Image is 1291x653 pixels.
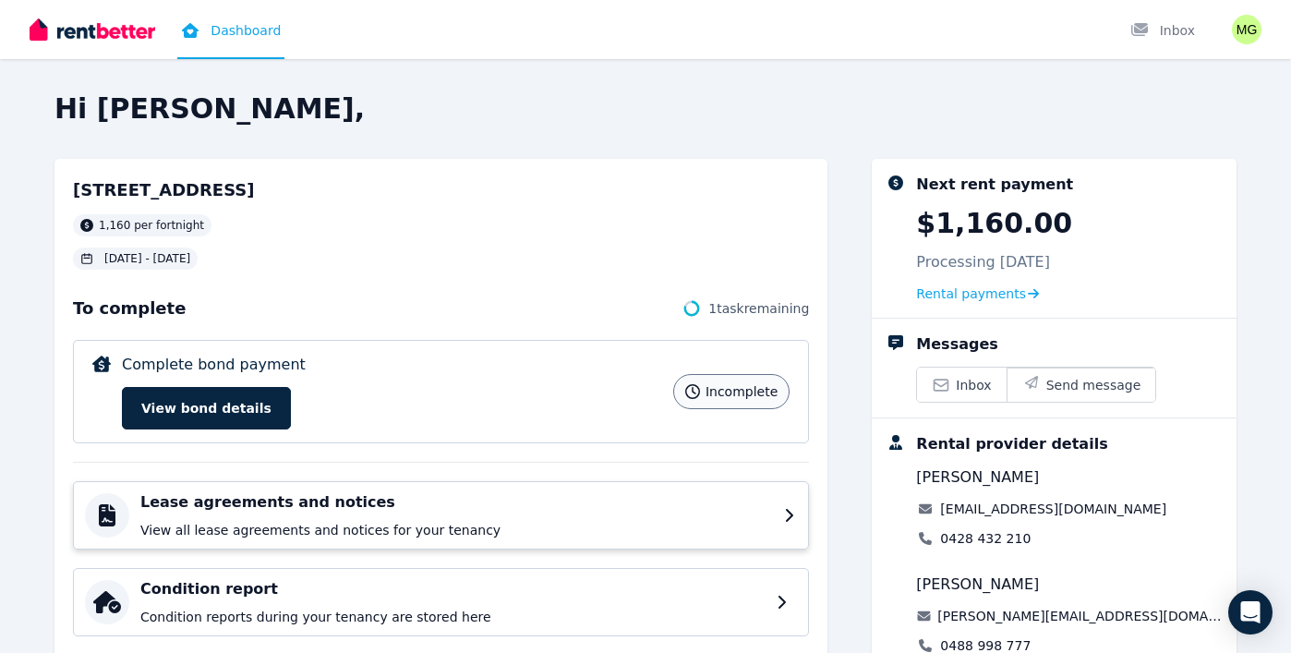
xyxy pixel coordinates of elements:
div: Next rent payment [916,174,1073,196]
span: [DATE] - [DATE] [104,251,190,266]
h2: [STREET_ADDRESS] [73,177,255,203]
p: Processing [DATE] [916,251,1050,273]
span: Send message [1046,376,1141,394]
a: 0428 432 210 [940,529,1031,548]
div: Inbox [1130,21,1195,40]
div: Open Intercom Messenger [1228,590,1273,635]
a: Inbox [917,368,1006,402]
span: Inbox [956,376,991,394]
h2: Hi [PERSON_NAME], [54,92,1237,126]
div: Rental provider details [916,433,1107,455]
button: View bond details [122,387,291,429]
img: Michelle Gordon [1232,15,1261,44]
p: View all lease agreements and notices for your tenancy [140,521,773,539]
span: [PERSON_NAME] [916,466,1039,489]
div: Messages [916,333,997,356]
img: RentBetter [30,16,155,43]
a: [EMAIL_ADDRESS][DOMAIN_NAME] [940,500,1166,518]
span: 1,160 per fortnight [99,218,204,233]
a: [PERSON_NAME][EMAIL_ADDRESS][DOMAIN_NAME] [937,607,1222,625]
span: incomplete [706,382,778,401]
button: Send message [1007,368,1156,402]
h4: Lease agreements and notices [140,491,773,514]
span: Rental payments [916,284,1026,303]
p: Condition reports during your tenancy are stored here [140,608,766,626]
span: [PERSON_NAME] [916,574,1039,596]
img: Complete bond payment [92,356,111,372]
h4: Condition report [140,578,766,600]
span: To complete [73,296,186,321]
p: $1,160.00 [916,207,1072,240]
p: Complete bond payment [122,354,306,376]
a: Rental payments [916,284,1039,303]
span: 1 task remaining [708,299,809,318]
